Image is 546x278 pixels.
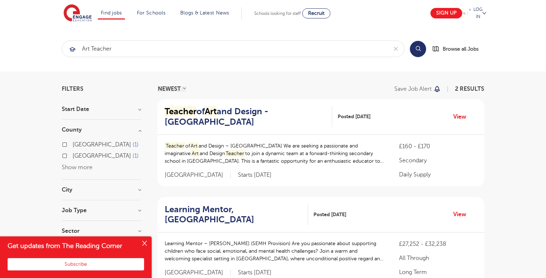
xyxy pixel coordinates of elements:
mark: Teacher [225,150,246,157]
button: Save job alert [394,86,441,92]
span: Posted [DATE] [313,211,346,218]
a: View [453,112,472,121]
h3: City [62,187,141,193]
p: Starts [DATE] [238,171,272,179]
button: Show more [62,164,92,171]
span: Posted [DATE] [338,113,370,120]
h2: of and Design - [GEOGRAPHIC_DATA] [165,106,326,127]
a: View [453,210,472,219]
span: 2 RESULTS [455,86,484,92]
span: [GEOGRAPHIC_DATA] [73,141,131,148]
a: For Schools [137,10,165,16]
div: Submit [62,40,404,57]
button: Subscribe [8,258,144,270]
h2: Learning Mentor, [GEOGRAPHIC_DATA] [165,204,302,225]
p: of and Design – [GEOGRAPHIC_DATA] We are seeking a passionate and imaginative and Design to join ... [165,142,385,165]
p: Starts [DATE] [238,269,272,277]
input: Submit [62,41,387,57]
h3: County [62,127,141,133]
span: [GEOGRAPHIC_DATA] [165,171,231,179]
span: 1 [133,153,139,159]
p: Save job alert [394,86,432,92]
p: Secondary [399,156,477,165]
span: Filters [62,86,83,92]
a: Sign up [430,8,462,18]
h3: Sector [62,228,141,234]
mark: Art [205,106,217,116]
input: [GEOGRAPHIC_DATA] 1 [73,153,77,157]
h4: Get updates from The Reading Corner [8,241,136,251]
mark: Art [190,142,199,150]
p: £27,252 - £32,238 [399,240,477,248]
p: Learning Mentor – [PERSON_NAME] (SEMH Provision) Are you passionate about supporting children who... [165,240,385,262]
span: Recruit [308,10,325,16]
span: [GEOGRAPHIC_DATA] [165,269,231,277]
button: Close [137,236,152,251]
span: 1 [133,141,139,148]
a: Find jobs [101,10,122,16]
img: Engage Education [64,4,92,22]
span: Browse all Jobs [443,45,478,53]
p: Daily Supply [399,170,477,179]
p: £160 - £170 [399,142,477,151]
p: Long Term [399,268,477,277]
p: All Through [399,254,477,262]
h3: Start Date [62,106,141,112]
mark: Art [191,150,200,157]
a: Recruit [302,8,330,18]
input: [GEOGRAPHIC_DATA] 1 [73,141,77,146]
span: [GEOGRAPHIC_DATA] [73,153,131,159]
mark: Teacher [165,142,185,150]
a: TeacherofArtand Design - [GEOGRAPHIC_DATA] [165,106,332,127]
button: Search [410,41,426,57]
a: Learning Mentor, [GEOGRAPHIC_DATA] [165,204,308,225]
button: LOG IN [471,6,482,21]
a: Browse all Jobs [432,45,484,53]
mark: Teacher [165,106,196,116]
h3: Job Type [62,208,141,213]
a: Blogs & Latest News [180,10,229,16]
span: Schools looking for staff [254,11,301,16]
button: Clear [387,41,404,57]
